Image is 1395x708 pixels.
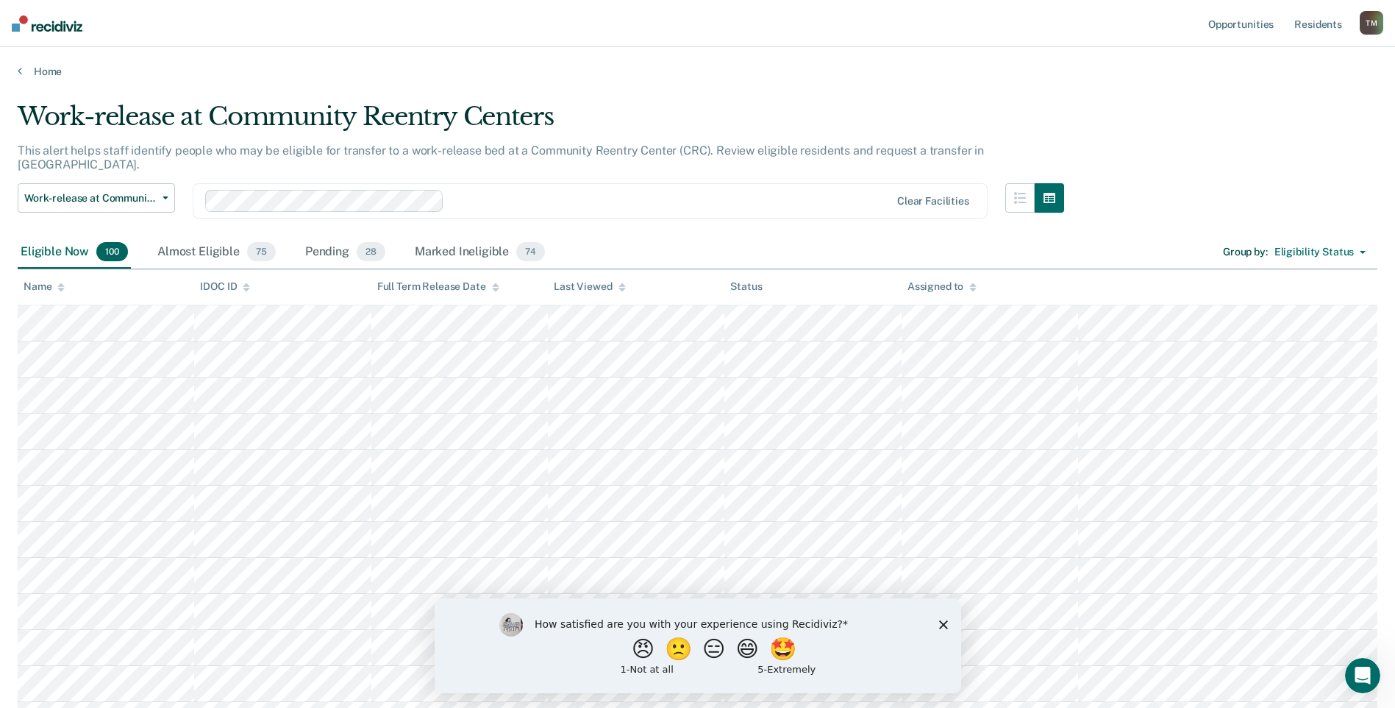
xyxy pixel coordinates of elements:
button: Work-release at Community Reentry Centers [18,183,175,213]
div: Assigned to [907,280,977,293]
div: Full Term Release Date [377,280,499,293]
div: Last Viewed [554,280,625,293]
div: Almost Eligible75 [154,236,279,269]
span: 100 [96,242,128,261]
img: Recidiviz [12,15,82,32]
div: Clear facilities [897,195,969,208]
div: Eligibility Status [1274,246,1354,258]
a: Home [18,65,1377,78]
span: 28 [357,242,385,261]
div: Work-release at Community Reentry Centers [18,102,1064,144]
iframe: Intercom live chat [1345,658,1380,693]
span: Work-release at Community Reentry Centers [24,192,157,205]
span: 75 [247,242,276,261]
div: Marked Ineligible74 [412,236,548,269]
span: 74 [516,242,545,261]
div: Group by : [1223,246,1268,258]
div: Pending28 [302,236,388,269]
div: IDOC ID [200,280,250,293]
button: Eligibility Status [1268,241,1372,264]
iframe: Survey by Kim from Recidiviz [435,598,961,693]
div: Name [24,280,65,293]
p: This alert helps staff identify people who may be eligible for transfer to a work-release bed at ... [18,144,984,171]
div: Eligible Now100 [18,236,131,269]
div: Status [730,280,762,293]
div: T M [1360,11,1383,35]
button: TM [1360,11,1383,35]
